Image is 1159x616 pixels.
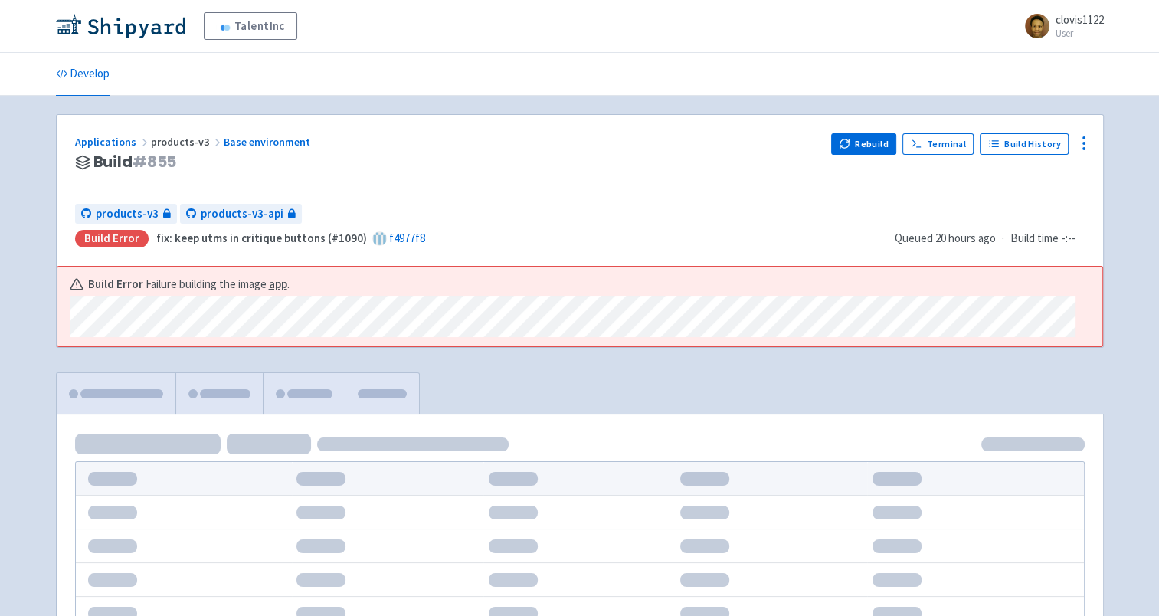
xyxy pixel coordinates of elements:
[93,153,177,171] span: Build
[75,230,149,247] div: Build Error
[389,231,425,245] a: f4977f8
[1062,230,1076,247] span: -:--
[201,205,283,223] span: products-v3-api
[151,135,224,149] span: products-v3
[56,14,185,38] img: Shipyard logo
[133,151,176,172] span: # 855
[831,133,897,155] button: Rebuild
[1016,14,1104,38] a: clovis1122 User
[1056,28,1104,38] small: User
[935,231,996,245] time: 20 hours ago
[156,231,367,245] strong: fix: keep utms in critique buttons (#1090)
[96,205,159,223] span: products-v3
[204,12,297,40] a: TalentInc
[146,276,290,293] span: Failure building the image .
[1010,230,1059,247] span: Build time
[902,133,974,155] a: Terminal
[75,204,177,224] a: products-v3
[1056,12,1104,27] span: clovis1122
[895,231,996,245] span: Queued
[269,277,287,291] a: app
[75,135,151,149] a: Applications
[56,53,110,96] a: Develop
[980,133,1069,155] a: Build History
[180,204,302,224] a: products-v3-api
[895,230,1085,247] div: ·
[88,276,143,293] b: Build Error
[224,135,313,149] a: Base environment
